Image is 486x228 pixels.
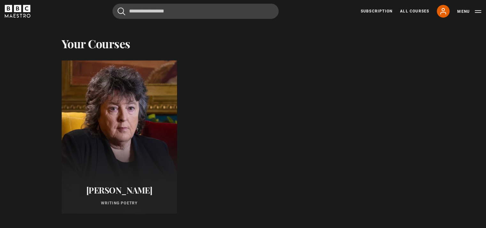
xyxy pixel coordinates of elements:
input: Search [112,4,279,19]
a: All Courses [400,8,429,14]
button: Toggle navigation [457,8,481,15]
button: Submit the search query [118,7,125,15]
h2: Your Courses [62,37,130,50]
p: Writing Poetry [69,200,169,206]
h2: [PERSON_NAME] [69,185,169,195]
a: [PERSON_NAME] Writing Poetry [62,60,177,214]
a: Subscription [361,8,392,14]
svg: BBC Maestro [5,5,30,18]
